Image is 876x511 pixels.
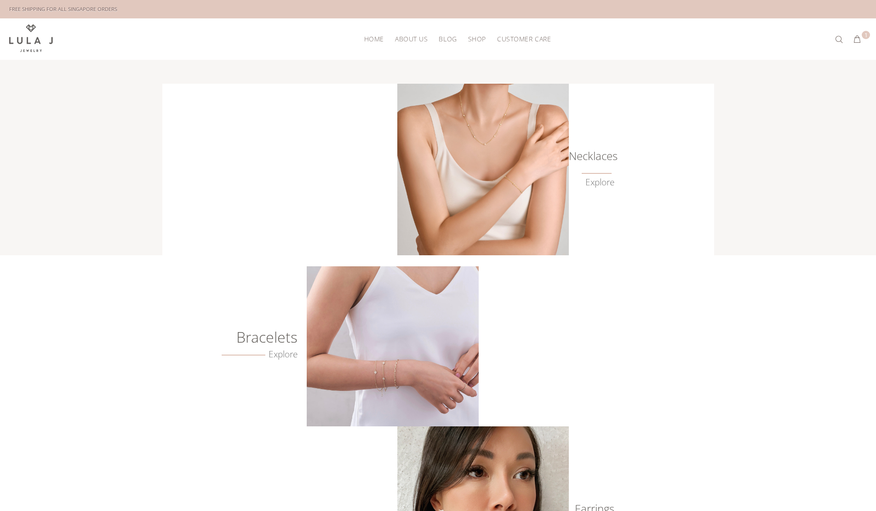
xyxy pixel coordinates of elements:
[397,84,569,255] img: Lula J Gold Necklaces Collection
[492,32,551,46] a: Customer Care
[497,35,551,42] span: Customer Care
[194,333,298,342] h6: Bracelets
[849,32,865,47] button: 1
[389,32,433,46] a: About Us
[222,349,298,360] a: Explore
[585,177,614,188] a: Explore
[395,35,428,42] span: About Us
[364,35,384,42] span: HOME
[568,151,614,161] h6: Necklaces
[359,32,389,46] a: HOME
[468,35,486,42] span: Shop
[307,266,478,426] img: Crafted Gold Bracelets from Lula J Jewelry
[439,35,457,42] span: Blog
[9,4,117,14] div: FREE SHIPPING FOR ALL SINGAPORE ORDERS
[433,32,462,46] a: Blog
[463,32,492,46] a: Shop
